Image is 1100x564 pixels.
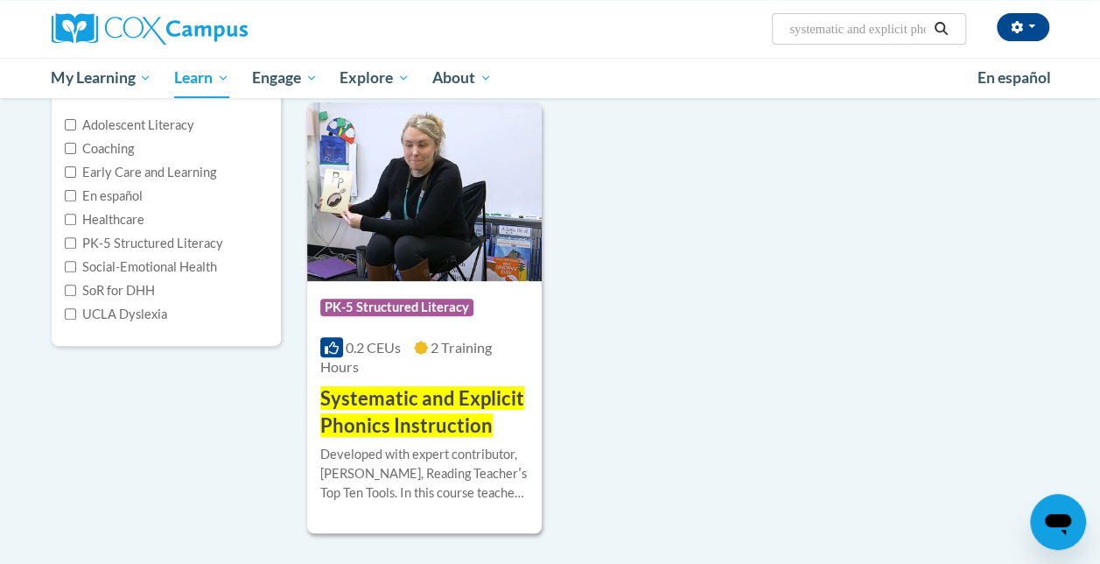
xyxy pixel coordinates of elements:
label: Social-Emotional Health [65,257,217,277]
span: En español [977,68,1051,87]
label: En español [65,187,143,206]
input: Checkbox for Options [65,166,76,178]
a: Explore [328,58,421,98]
button: Search [928,18,954,39]
input: Checkbox for Options [65,143,76,154]
div: Main menu [39,58,1062,98]
span: 2 Training Hours [320,339,492,375]
input: Checkbox for Options [65,237,76,249]
label: Coaching [65,139,134,159]
input: Checkbox for Options [65,308,76,320]
span: My Learning [51,67,151,88]
span: Engage [252,67,318,88]
span: About [432,67,492,88]
span: 0.2 CEUs [346,339,401,356]
iframe: Button to launch messaging window [1030,494,1086,550]
button: Account Settings [997,13,1049,41]
label: UCLA Dyslexia [65,305,167,324]
input: Checkbox for Options [65,214,76,225]
span: Systematic and Explicit Phonics Instruction [320,386,524,437]
label: Adolescent Literacy [65,116,194,135]
label: Early Care and Learning [65,163,216,182]
input: Checkbox for Options [65,119,76,130]
span: Learn [174,67,229,88]
a: Cox Campus [52,13,367,45]
div: Developed with expert contributor, [PERSON_NAME], Reading Teacherʹs Top Ten Tools. In this course... [320,445,529,503]
label: Healthcare [65,210,144,229]
input: Checkbox for Options [65,261,76,272]
input: Search Courses [788,18,928,39]
a: My Learning [40,58,164,98]
span: Explore [340,67,410,88]
a: En español [966,60,1062,96]
input: Checkbox for Options [65,285,76,296]
a: Engage [241,58,329,98]
img: Course Logo [307,102,542,281]
input: Checkbox for Options [65,190,76,201]
a: About [421,58,503,98]
label: PK-5 Structured Literacy [65,234,223,253]
img: Cox Campus [52,13,248,45]
label: SoR for DHH [65,281,155,300]
a: Learn [163,58,241,98]
span: PK-5 Structured Literacy [320,299,473,316]
a: Course LogoPK-5 Structured Literacy0.2 CEUs2 Training Hours Systematic and Explicit Phonics Instr... [307,102,542,533]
